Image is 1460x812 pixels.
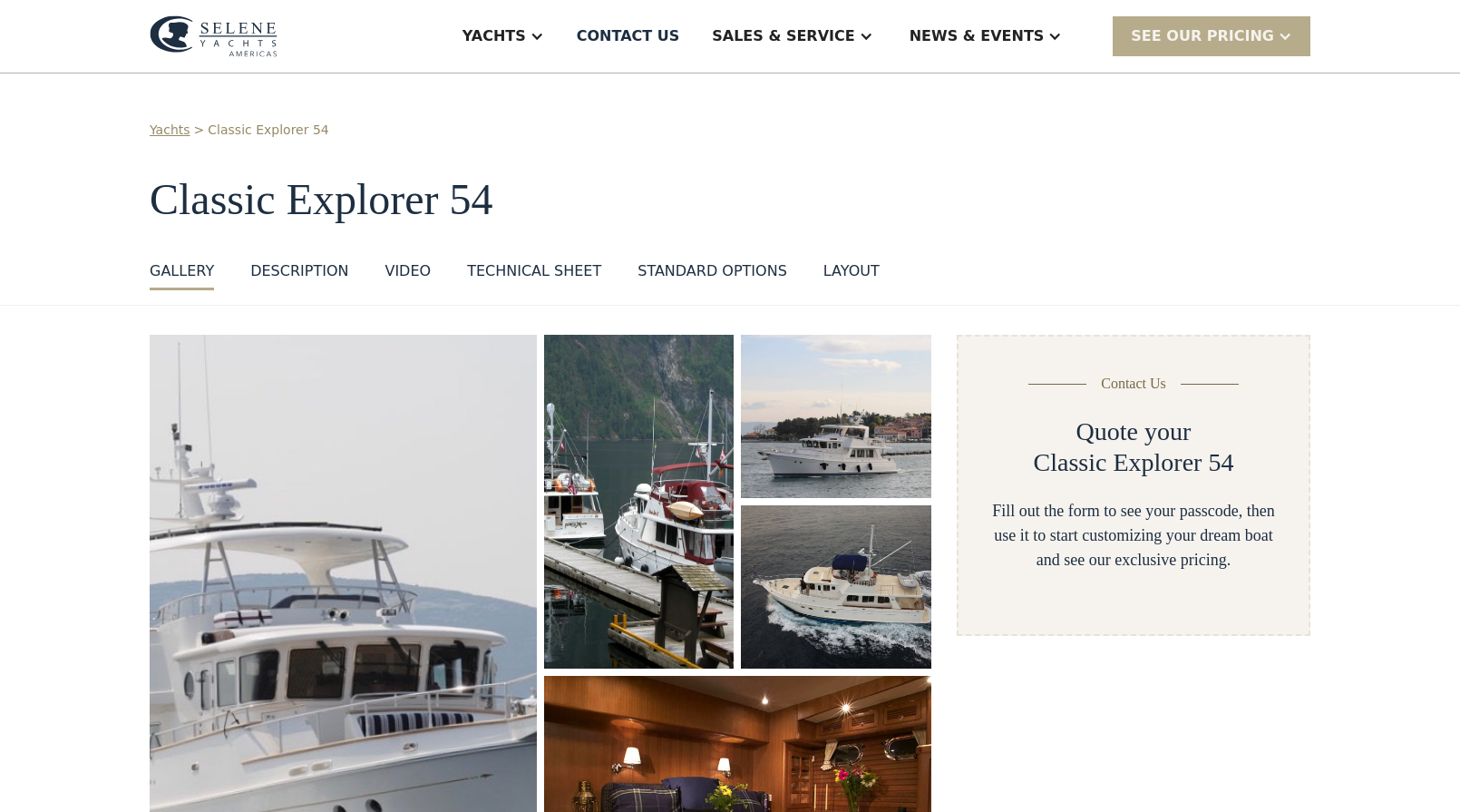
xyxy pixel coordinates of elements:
a: open lightbox [741,505,931,669]
img: 50 foot motor yacht [544,335,734,669]
a: layout [823,260,880,290]
a: GALLERY [150,260,214,290]
a: standard options [638,260,787,290]
div: Technical sheet [467,260,601,282]
img: 50 foot motor yacht [741,505,931,669]
div: standard options [638,260,787,282]
h1: Classic Explorer 54 [150,176,1310,224]
h2: Classic Explorer 54 [1034,447,1234,478]
div: layout [823,260,880,282]
div: Contact US [577,25,680,47]
a: DESCRIPTION [250,260,348,290]
div: SEE Our Pricing [1131,25,1274,47]
a: Yachts [150,121,190,140]
div: Contact Us [1101,373,1166,395]
img: 50 foot motor yacht [741,335,931,498]
div: > [194,121,205,140]
a: open lightbox [544,335,734,669]
div: DESCRIPTION [250,260,348,282]
h2: Quote your [1076,416,1192,447]
form: Yacht Detail Page form [957,335,1310,636]
div: SEE Our Pricing [1113,16,1310,55]
a: Technical sheet [467,260,601,290]
div: Fill out the form to see your passcode, then use it to start customizing your dream boat and see ... [988,499,1280,572]
div: News & EVENTS [910,25,1045,47]
img: logo [150,15,277,57]
div: GALLERY [150,260,214,282]
a: Classic Explorer 54 [208,121,328,140]
a: VIDEO [384,260,431,290]
div: Yachts [462,25,526,47]
div: Sales & Service [712,25,854,47]
a: open lightbox [741,335,931,498]
div: VIDEO [384,260,431,282]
